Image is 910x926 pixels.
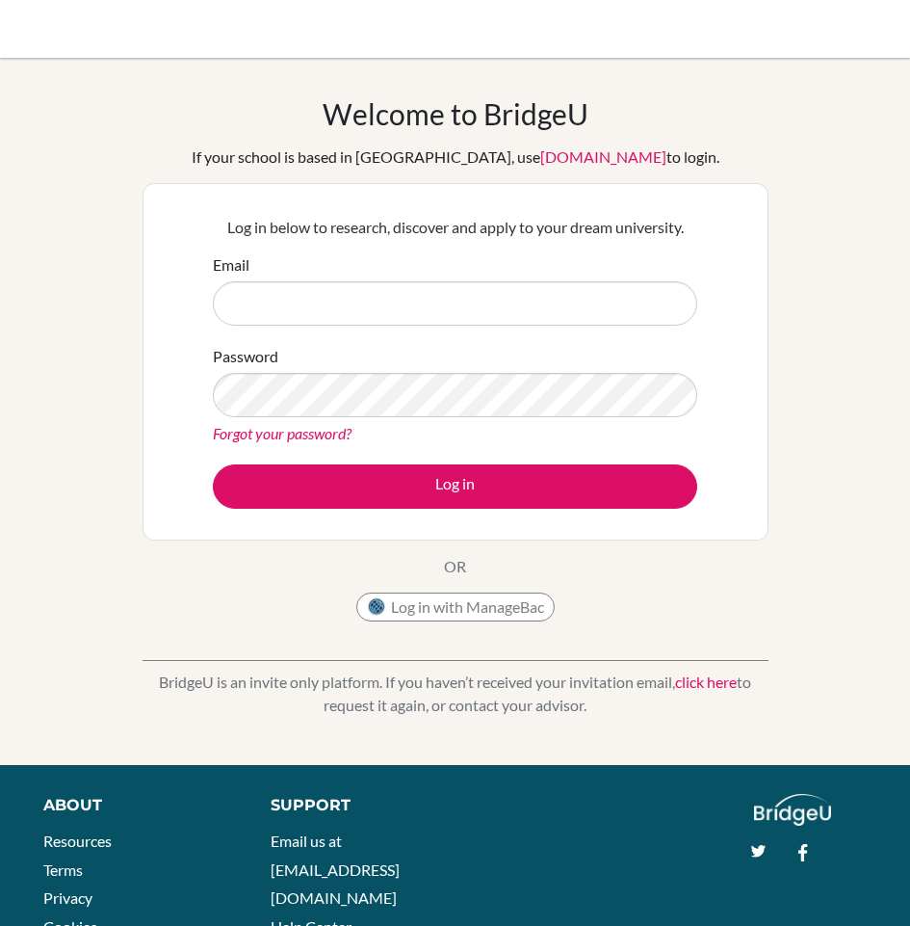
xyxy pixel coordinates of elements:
p: Log in below to research, discover and apply to your dream university. [213,216,697,239]
a: Resources [43,832,112,850]
button: Log in [213,464,697,509]
div: About [43,794,227,817]
h1: Welcome to BridgeU [323,96,588,131]
img: logo_white@2x-f4f0deed5e89b7ecb1c2cc34c3e3d731f90f0f143d5ea2071677605dd97b5244.png [754,794,832,826]
a: click here [675,673,737,691]
a: Privacy [43,888,92,907]
label: Email [213,253,249,277]
button: Log in with ManageBac [356,593,555,622]
a: Terms [43,860,83,879]
label: Password [213,345,278,368]
a: Forgot your password? [213,424,351,442]
p: OR [444,555,466,578]
a: [DOMAIN_NAME] [540,147,666,166]
p: BridgeU is an invite only platform. If you haven’t received your invitation email, to request it ... [143,671,768,717]
div: Support [271,794,437,817]
a: Email us at [EMAIL_ADDRESS][DOMAIN_NAME] [271,832,400,907]
div: If your school is based in [GEOGRAPHIC_DATA], use to login. [192,146,719,169]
